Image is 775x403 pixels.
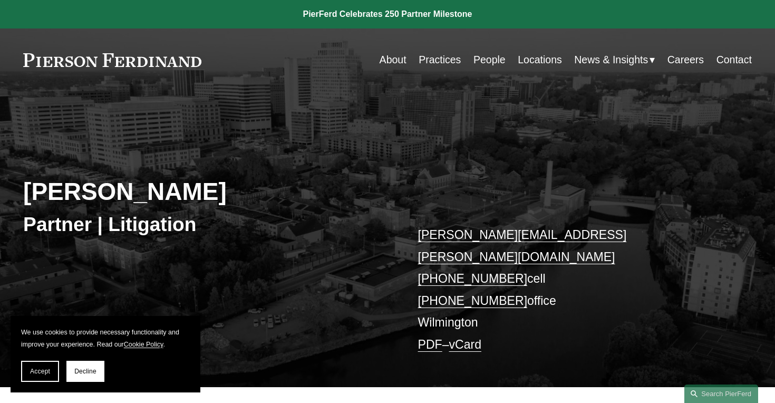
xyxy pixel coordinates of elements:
p: cell office Wilmington – [418,224,722,356]
a: Search this site [684,385,758,403]
a: [PERSON_NAME][EMAIL_ADDRESS][PERSON_NAME][DOMAIN_NAME] [418,228,627,264]
h2: [PERSON_NAME] [23,177,387,207]
a: folder dropdown [574,50,655,70]
a: Cookie Policy [124,341,163,348]
a: Locations [518,50,562,70]
a: About [380,50,406,70]
a: Practices [419,50,461,70]
button: Decline [66,361,104,382]
h3: Partner | Litigation [23,212,387,236]
span: News & Insights [574,51,648,69]
a: [PHONE_NUMBER] [418,272,527,285]
a: [PHONE_NUMBER] [418,294,527,308]
section: Cookie banner [11,316,200,392]
a: People [473,50,506,70]
span: Decline [74,368,96,375]
button: Accept [21,361,59,382]
a: vCard [449,338,481,351]
span: Accept [30,368,50,375]
a: Contact [716,50,752,70]
a: PDF [418,338,442,351]
a: Careers [667,50,704,70]
p: We use cookies to provide necessary functionality and improve your experience. Read our . [21,327,190,350]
